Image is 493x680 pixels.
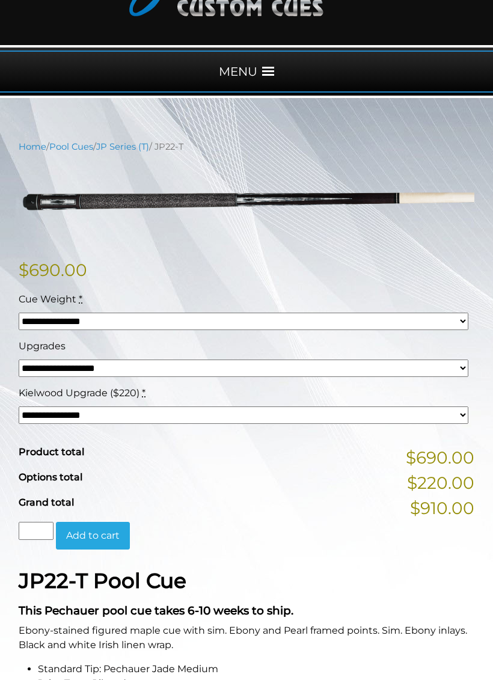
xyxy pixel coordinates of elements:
[49,141,93,152] a: Pool Cues
[96,141,149,152] a: JP Series (T)
[19,522,54,540] input: Product quantity
[19,260,29,280] span: $
[19,471,82,483] span: Options total
[19,387,139,399] span: Kielwood Upgrade ($220)
[19,140,474,153] nav: Breadcrumb
[406,445,474,470] span: $690.00
[407,470,474,495] span: $220.00
[19,141,46,152] a: Home
[19,604,293,617] strong: This Pechauer pool cue takes 6-10 weeks to ship.
[410,495,474,521] span: $910.00
[19,293,76,305] span: Cue Weight
[79,293,82,305] abbr: required
[19,340,66,352] span: Upgrades
[19,446,84,458] span: Product total
[142,387,145,399] abbr: required
[19,260,87,280] bdi: 690.00
[19,568,186,593] strong: JP22-T Pool Cue
[56,522,130,550] button: Add to cart
[19,162,474,238] img: jp22-T.png
[19,497,74,508] span: Grand total
[19,623,474,652] p: Ebony-stained figured maple cue with sim. Ebony and Pearl framed points. Sim. Ebony inlays. Black...
[38,662,474,676] li: Standard Tip: Pechauer Jade Medium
